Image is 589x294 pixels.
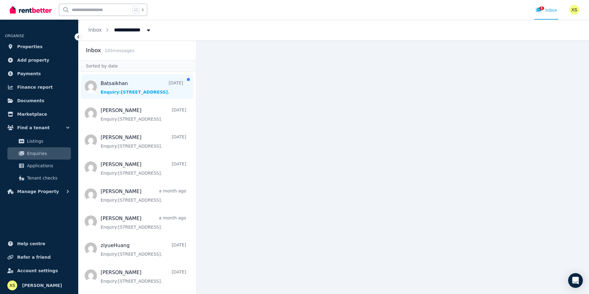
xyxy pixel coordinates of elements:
a: Enquiries [7,147,71,160]
a: Inbox [88,27,102,33]
span: Listings [27,137,68,145]
img: Xanthe Sinclair [569,5,579,15]
nav: Message list [79,72,196,294]
span: Account settings [17,267,58,274]
span: Add property [17,56,49,64]
span: Payments [17,70,41,77]
img: RentBetter [10,5,52,14]
a: Add property [5,54,73,66]
span: 1 [539,6,544,10]
a: Finance report [5,81,73,93]
a: Tenant checks [7,172,71,184]
span: Help centre [17,240,45,247]
h2: Inbox [86,46,101,55]
span: Find a tenant [17,124,50,131]
span: Tenant checks [27,174,68,182]
a: [PERSON_NAME][DATE]Enquiry:[STREET_ADDRESS]. [101,107,186,122]
img: Xanthe Sinclair [7,280,17,290]
div: Inbox [536,7,557,13]
span: Enquiries [27,150,68,157]
a: [PERSON_NAME][DATE]Enquiry:[STREET_ADDRESS]. [101,269,186,284]
span: Marketplace [17,110,47,118]
a: Documents [5,95,73,107]
span: k [142,7,144,12]
span: Documents [17,97,44,104]
div: Sorted by date [79,60,196,72]
a: [PERSON_NAME][DATE]Enquiry:[STREET_ADDRESS]. [101,134,186,149]
a: Refer a friend [5,251,73,263]
button: Find a tenant [5,122,73,134]
button: Manage Property [5,185,73,198]
a: [PERSON_NAME]a month agoEnquiry:[STREET_ADDRESS]. [101,215,186,230]
span: [PERSON_NAME] [22,282,62,289]
span: Refer a friend [17,253,51,261]
span: Properties [17,43,43,50]
span: ORGANISE [5,34,24,38]
a: ziyueHuang[DATE]Enquiry:[STREET_ADDRESS]. [101,242,186,257]
a: Batsaikhan[DATE]Enquiry:[STREET_ADDRESS]. [101,80,183,95]
a: Properties [5,41,73,53]
a: Applications [7,160,71,172]
a: [PERSON_NAME][DATE]Enquiry:[STREET_ADDRESS]. [101,161,186,176]
a: Payments [5,68,73,80]
span: 105 message s [105,48,134,53]
nav: Breadcrumb [79,20,161,41]
a: Help centre [5,238,73,250]
span: Finance report [17,83,53,91]
span: Applications [27,162,68,169]
a: Listings [7,135,71,147]
a: Marketplace [5,108,73,120]
a: [PERSON_NAME]a month agoEnquiry:[STREET_ADDRESS]. [101,188,186,203]
a: Account settings [5,265,73,277]
div: Open Intercom Messenger [568,273,583,288]
span: Manage Property [17,188,59,195]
